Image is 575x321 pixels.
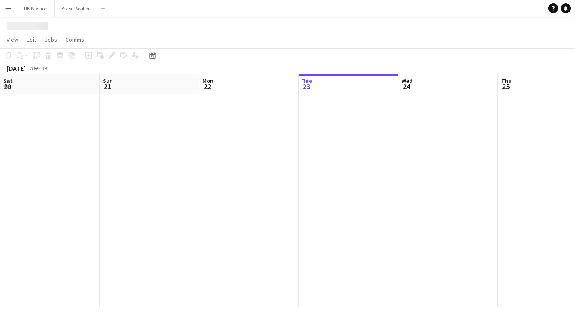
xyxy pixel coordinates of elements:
a: View [3,34,22,45]
span: Jobs [45,36,57,43]
span: 22 [201,82,213,91]
span: 25 [500,82,512,91]
span: 21 [102,82,113,91]
span: Tue [302,77,312,85]
span: Mon [202,77,213,85]
span: 23 [301,82,312,91]
a: Comms [62,34,87,45]
span: Comms [65,36,84,43]
span: Week 39 [27,65,48,71]
span: Edit [27,36,36,43]
span: Sat [3,77,12,85]
span: Thu [501,77,512,85]
span: 20 [2,82,12,91]
a: Jobs [41,34,60,45]
span: Wed [402,77,412,85]
button: UK Pavilion [17,0,55,17]
span: Sun [103,77,113,85]
span: View [7,36,18,43]
span: 24 [400,82,412,91]
a: Edit [23,34,40,45]
button: Brasil Pavilion [55,0,98,17]
div: [DATE] [7,64,26,72]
